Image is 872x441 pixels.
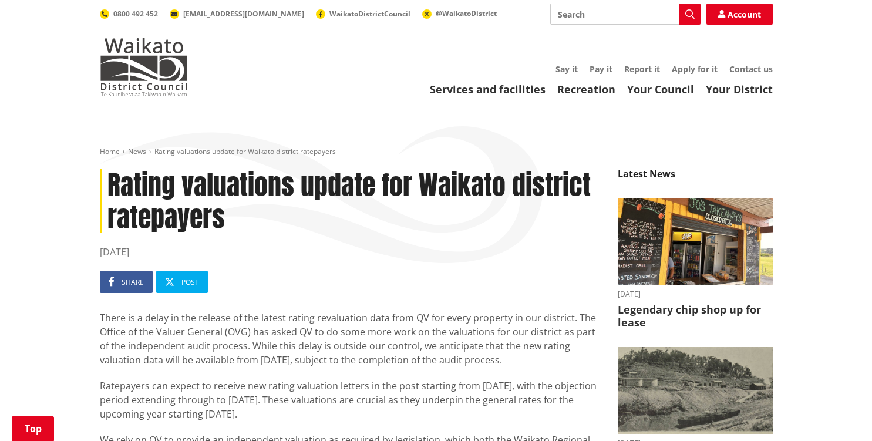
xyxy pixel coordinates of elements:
[100,169,600,233] h1: Rating valuations update for Waikato district ratepayers
[430,82,546,96] a: Services and facilities
[618,198,773,329] a: Outdoor takeaway stand with chalkboard menus listing various foods, like burgers and chips. A fri...
[154,146,336,156] span: Rating valuations update for Waikato district ratepayers
[436,8,497,18] span: @WaikatoDistrict
[100,9,158,19] a: 0800 492 452
[729,63,773,75] a: Contact us
[557,82,615,96] a: Recreation
[181,277,199,287] span: Post
[100,147,773,157] nav: breadcrumb
[113,9,158,19] span: 0800 492 452
[618,304,773,329] h3: Legendary chip shop up for lease
[122,277,144,287] span: Share
[590,63,612,75] a: Pay it
[618,291,773,298] time: [DATE]
[100,271,153,293] a: Share
[706,82,773,96] a: Your District
[618,347,773,435] img: Glen Afton Mine 1939
[128,146,146,156] a: News
[100,146,120,156] a: Home
[624,63,660,75] a: Report it
[550,4,701,25] input: Search input
[422,8,497,18] a: @WaikatoDistrict
[100,38,188,96] img: Waikato District Council - Te Kaunihera aa Takiwaa o Waikato
[555,63,578,75] a: Say it
[329,9,410,19] span: WaikatoDistrictCouncil
[170,9,304,19] a: [EMAIL_ADDRESS][DOMAIN_NAME]
[100,311,600,367] p: There is a delay in the release of the latest rating revaluation data from QV for every property ...
[316,9,410,19] a: WaikatoDistrictCouncil
[100,245,600,259] time: [DATE]
[100,379,600,421] p: Ratepayers can expect to receive new rating valuation letters in the post starting from [DATE], w...
[12,416,54,441] a: Top
[627,82,694,96] a: Your Council
[618,169,773,186] h5: Latest News
[706,4,773,25] a: Account
[618,198,773,285] img: Jo's takeaways, Papahua Reserve, Raglan
[183,9,304,19] span: [EMAIL_ADDRESS][DOMAIN_NAME]
[156,271,208,293] a: Post
[672,63,718,75] a: Apply for it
